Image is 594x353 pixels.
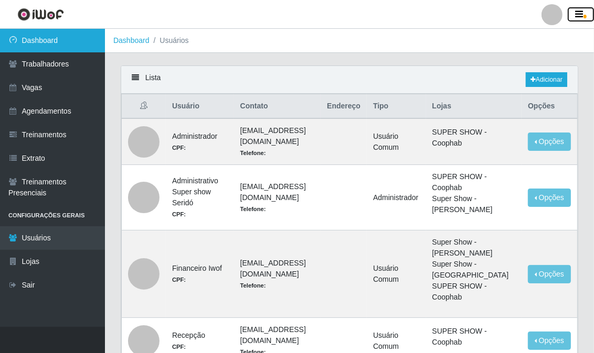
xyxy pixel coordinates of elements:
[432,259,516,281] li: Super Show - [GEOGRAPHIC_DATA]
[367,94,426,119] th: Tipo
[166,118,234,165] td: Administrador
[367,230,426,318] td: Usuário Comum
[240,150,266,156] strong: Telefone:
[432,127,516,149] li: SUPER SHOW - Coophab
[172,344,186,350] strong: CPF:
[166,165,234,230] td: Administrativo Super show Seridó
[166,230,234,318] td: Financeiro Iwof
[528,189,571,207] button: Opções
[321,94,367,119] th: Endereço
[234,165,321,230] td: [EMAIL_ADDRESS][DOMAIN_NAME]
[17,8,64,21] img: CoreUI Logo
[240,206,266,212] strong: Telefone:
[234,94,321,119] th: Contato
[240,282,266,289] strong: Telefone:
[172,211,186,217] strong: CPF:
[528,265,571,283] button: Opções
[105,29,594,53] nav: breadcrumb
[121,66,578,94] div: Lista
[150,35,189,46] li: Usuários
[432,171,516,193] li: SUPER SHOW - Coophab
[426,94,522,119] th: Lojas
[432,193,516,215] li: Super Show - [PERSON_NAME]
[172,145,186,151] strong: CPF:
[367,118,426,165] td: Usuário Comum
[234,118,321,165] td: [EMAIL_ADDRESS][DOMAIN_NAME]
[432,281,516,303] li: SUPER SHOW - Coophab
[528,133,571,151] button: Opções
[432,237,516,259] li: Super Show - [PERSON_NAME]
[526,72,567,87] a: Adicionar
[528,332,571,350] button: Opções
[172,277,186,283] strong: CPF:
[234,230,321,318] td: [EMAIL_ADDRESS][DOMAIN_NAME]
[113,36,150,45] a: Dashboard
[432,326,516,348] li: SUPER SHOW - Coophab
[522,94,577,119] th: Opções
[166,94,234,119] th: Usuário
[367,165,426,230] td: Administrador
